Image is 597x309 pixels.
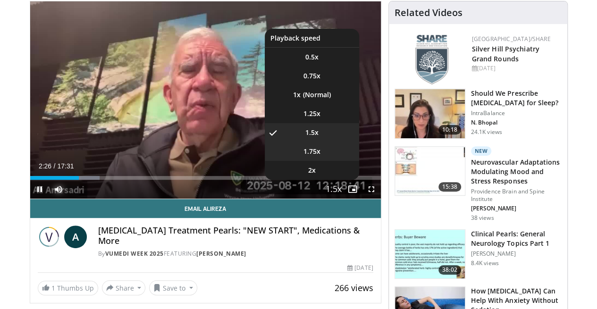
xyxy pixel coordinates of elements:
[471,188,562,203] p: Providence Brain and Spine Institute
[471,158,562,186] h3: Neurovascular Adaptations Modulating Mood and Stress Responses
[38,225,60,248] img: Vumedi Week 2025
[471,119,562,126] p: N. Bhopal
[438,265,461,275] span: 38:02
[395,230,465,279] img: 91ec4e47-6cc3-4d45-a77d-be3eb23d61cb.150x105_q85_crop-smart_upscale.jpg
[30,199,381,218] a: Email Alireza
[395,229,562,279] a: 38:02 Clinical Pearls: General Neurology Topics Part 1 [PERSON_NAME] 8.4K views
[98,250,373,258] div: By FEATURING
[471,259,499,267] p: 8.4K views
[335,282,373,293] span: 266 views
[30,180,49,199] button: Pause
[471,109,562,117] p: IntraBalance
[324,180,343,199] button: Playback Rate
[415,35,448,84] img: f8aaeb6d-318f-4fcf-bd1d-54ce21f29e87.png.150x105_q85_autocrop_double_scale_upscale_version-0.2.png
[472,44,539,63] a: Silver Hill Psychiatry Grand Rounds
[471,128,502,136] p: 24.1K views
[303,109,320,118] span: 1.25x
[64,225,87,248] a: A
[39,162,51,170] span: 2:26
[395,89,465,138] img: f7087805-6d6d-4f4e-b7c8-917543aa9d8d.150x105_q85_crop-smart_upscale.jpg
[293,90,301,100] span: 1x
[471,146,492,156] p: New
[438,125,461,134] span: 10:18
[472,64,560,73] div: [DATE]
[149,280,197,295] button: Save to
[57,162,74,170] span: 17:31
[105,250,164,258] a: Vumedi Week 2025
[395,146,562,222] a: 15:38 New Neurovascular Adaptations Modulating Mood and Stress Responses Providence Brain and Spi...
[362,180,381,199] button: Fullscreen
[30,176,381,180] div: Progress Bar
[30,1,381,199] video-js: Video Player
[38,281,98,295] a: 1 Thumbs Up
[472,35,551,43] a: [GEOGRAPHIC_DATA]/SHARE
[303,71,320,81] span: 0.75x
[303,147,320,156] span: 1.75x
[347,264,373,272] div: [DATE]
[471,229,562,248] h3: Clinical Pearls: General Neurology Topics Part 1
[471,250,562,258] p: [PERSON_NAME]
[196,250,246,258] a: [PERSON_NAME]
[51,284,55,292] span: 1
[54,162,56,170] span: /
[471,214,494,222] p: 38 views
[471,89,562,108] h3: Should We Prescribe [MEDICAL_DATA] for Sleep?
[305,52,319,62] span: 0.5x
[49,180,68,199] button: Mute
[395,89,562,139] a: 10:18 Should We Prescribe [MEDICAL_DATA] for Sleep? IntraBalance N. Bhopal 24.1K views
[98,225,373,246] h4: [MEDICAL_DATA] Treatment Pearls: "NEW START", Medications & More
[395,7,462,18] h4: Related Videos
[438,182,461,192] span: 15:38
[343,180,362,199] button: Enable picture-in-picture mode
[308,166,316,175] span: 2x
[305,128,319,137] span: 1.5x
[471,205,562,212] p: [PERSON_NAME]
[395,147,465,196] img: 4562edde-ec7e-4758-8328-0659f7ef333d.150x105_q85_crop-smart_upscale.jpg
[102,280,146,295] button: Share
